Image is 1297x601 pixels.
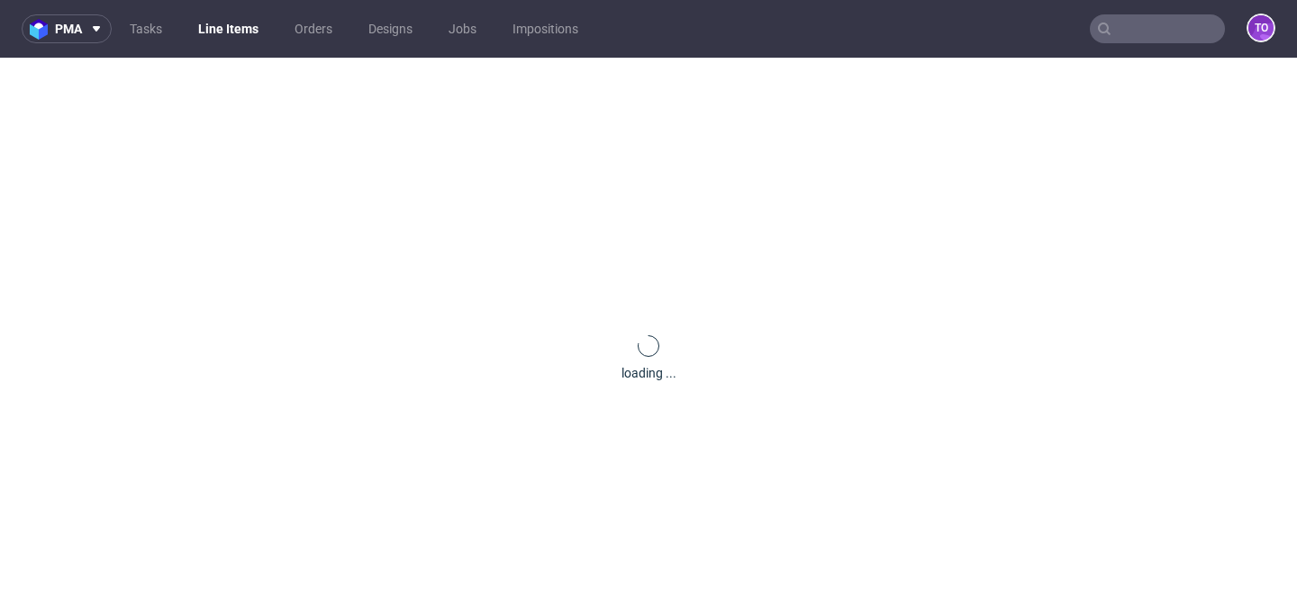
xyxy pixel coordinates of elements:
[438,14,487,43] a: Jobs
[30,19,55,40] img: logo
[55,23,82,35] span: pma
[22,14,112,43] button: pma
[358,14,423,43] a: Designs
[502,14,589,43] a: Impositions
[1248,15,1274,41] figcaption: to
[284,14,343,43] a: Orders
[187,14,269,43] a: Line Items
[119,14,173,43] a: Tasks
[621,364,676,382] div: loading ...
